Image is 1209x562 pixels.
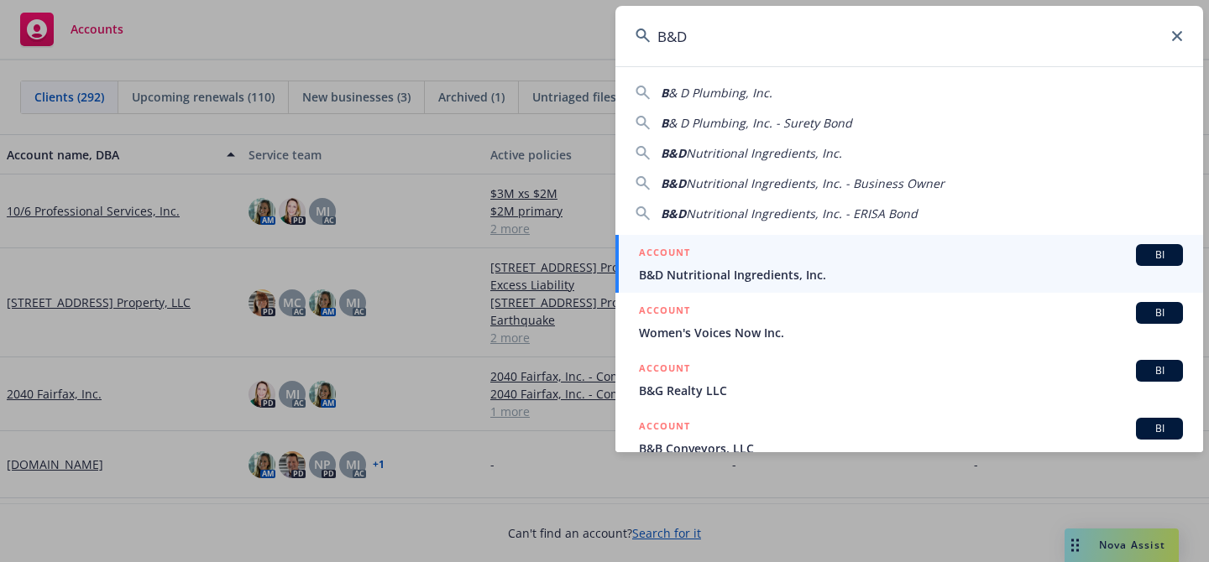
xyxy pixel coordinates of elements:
[1143,305,1176,320] span: BI
[1143,363,1176,378] span: BI
[639,360,690,380] h5: ACCOUNT
[639,324,1183,341] span: Women's Voices Now Inc.
[639,418,690,438] h5: ACCOUNT
[639,244,690,264] h5: ACCOUNT
[1143,421,1176,436] span: BI
[615,6,1203,66] input: Search...
[615,408,1203,466] a: ACCOUNTBIB&B Conveyors, LLC
[668,115,852,131] span: & D Plumbing, Inc. - Surety Bond
[615,351,1203,408] a: ACCOUNTBIB&G Realty LLC
[1143,247,1176,263] span: BI
[661,85,668,101] span: B
[639,266,1183,284] span: B&D Nutritional Ingredients, Inc.
[668,85,772,101] span: & D Plumbing, Inc.
[661,175,686,191] span: B&D
[661,145,686,161] span: B&D
[639,382,1183,399] span: B&G Realty LLC
[686,206,918,221] span: Nutritional Ingredients, Inc. - ERISA Bond
[639,302,690,322] h5: ACCOUNT
[661,115,668,131] span: B
[661,206,686,221] span: B&D
[615,235,1203,293] a: ACCOUNTBIB&D Nutritional Ingredients, Inc.
[686,145,842,161] span: Nutritional Ingredients, Inc.
[639,440,1183,457] span: B&B Conveyors, LLC
[686,175,945,191] span: Nutritional Ingredients, Inc. - Business Owner
[615,293,1203,351] a: ACCOUNTBIWomen's Voices Now Inc.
